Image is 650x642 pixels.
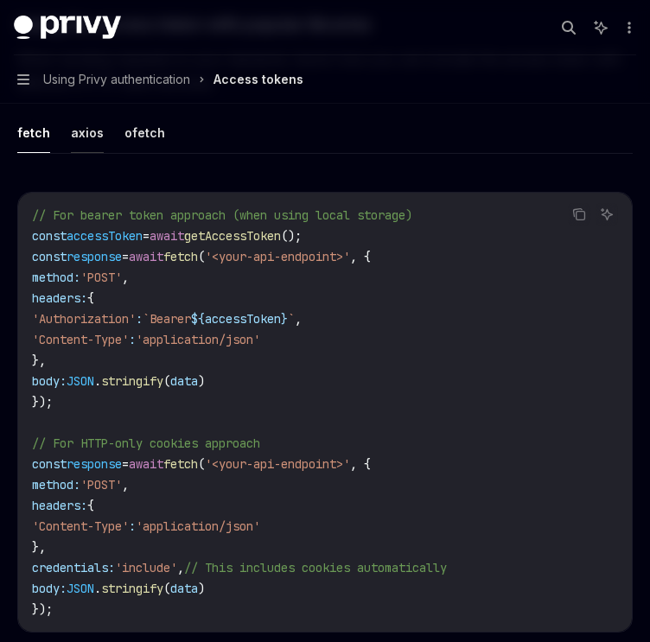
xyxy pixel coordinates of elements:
[163,249,198,264] span: fetch
[129,518,136,534] span: :
[122,477,129,493] span: ,
[281,228,302,244] span: ();
[67,581,94,596] span: JSON
[94,581,101,596] span: .
[205,456,350,472] span: '<your-api-endpoint>'
[32,539,46,555] span: },
[350,249,371,264] span: , {
[115,560,177,575] span: 'include'
[122,249,129,264] span: =
[288,311,295,327] span: `
[129,332,136,347] span: :
[67,228,143,244] span: accessToken
[32,353,46,368] span: },
[143,228,150,244] span: =
[191,311,205,327] span: ${
[32,249,67,264] span: const
[87,498,94,513] span: {
[32,518,129,534] span: 'Content-Type'
[213,69,303,90] div: Access tokens
[136,311,143,327] span: :
[177,560,184,575] span: ,
[205,311,281,327] span: accessToken
[32,373,67,389] span: body:
[568,203,590,226] button: Copy the contents from the code block
[32,228,67,244] span: const
[67,373,94,389] span: JSON
[101,581,163,596] span: stringify
[170,581,198,596] span: data
[150,228,184,244] span: await
[32,498,87,513] span: headers:
[94,373,101,389] span: .
[350,456,371,472] span: , {
[122,270,129,285] span: ,
[71,112,104,153] button: axios
[205,249,350,264] span: '<your-api-endpoint>'
[198,373,205,389] span: )
[281,311,288,327] span: }
[67,249,122,264] span: response
[619,16,636,40] button: More actions
[32,456,67,472] span: const
[136,332,260,347] span: 'application/json'
[32,311,136,327] span: 'Authorization'
[163,456,198,472] span: fetch
[32,332,129,347] span: 'Content-Type'
[32,560,115,575] span: credentials:
[184,560,447,575] span: // This includes cookies automatically
[129,456,163,472] span: await
[198,249,205,264] span: (
[32,581,67,596] span: body:
[80,270,122,285] span: 'POST'
[14,16,121,40] img: dark logo
[184,228,281,244] span: getAccessToken
[198,456,205,472] span: (
[143,311,191,327] span: `Bearer
[17,112,50,153] button: fetch
[80,477,122,493] span: 'POST'
[136,518,260,534] span: 'application/json'
[67,456,122,472] span: response
[32,435,260,451] span: // For HTTP-only cookies approach
[129,249,163,264] span: await
[295,311,302,327] span: ,
[32,270,80,285] span: method:
[32,207,412,223] span: // For bearer token approach (when using local storage)
[198,581,205,596] span: )
[32,394,53,410] span: });
[170,373,198,389] span: data
[101,373,163,389] span: stringify
[32,290,87,306] span: headers:
[163,581,170,596] span: (
[32,477,80,493] span: method:
[87,290,94,306] span: {
[124,112,165,153] button: ofetch
[32,601,53,617] span: });
[122,456,129,472] span: =
[596,203,618,226] button: Ask AI
[163,373,170,389] span: (
[43,69,190,90] span: Using Privy authentication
